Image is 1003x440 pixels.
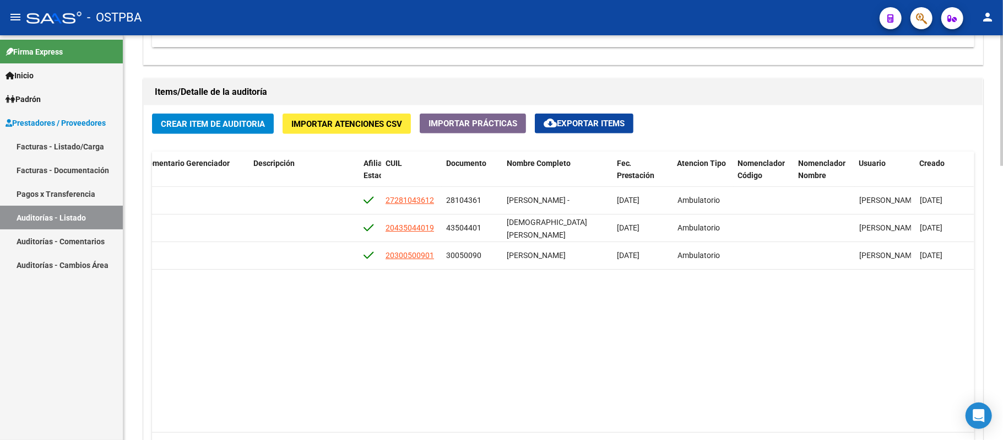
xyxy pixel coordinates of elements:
span: [DATE] [617,251,639,260]
span: Importar Prácticas [429,119,517,128]
span: Exportar Items [544,119,625,128]
button: Importar Atenciones CSV [283,114,411,134]
span: Ambulatorio [677,251,720,260]
span: 27281043612 [386,196,434,205]
span: [DATE] [617,196,639,205]
span: Comentario Gerenciador [143,159,230,168]
span: 20435044019 [386,223,434,232]
span: Usuario [859,159,886,168]
span: Nomenclador Nombre [799,159,846,180]
span: 28104361 [446,196,481,205]
datatable-header-cell: Creado [915,152,998,200]
datatable-header-cell: Descripción [249,152,359,200]
h1: Items/Detalle de la auditoría [155,83,972,101]
datatable-header-cell: Comentario Gerenciador [139,152,249,200]
span: Prestadores / Proveedores [6,117,106,129]
span: Importar Atenciones CSV [291,119,402,129]
span: [PERSON_NAME] [859,223,918,232]
span: 20300500901 [386,251,434,260]
span: Ambulatorio [677,196,720,205]
span: Crear Item de Auditoria [161,119,265,129]
span: Afiliado Estado [364,159,391,180]
span: Inicio [6,69,34,82]
button: Exportar Items [535,114,633,133]
span: Nombre Completo [507,159,571,168]
span: [DATE] [920,223,942,232]
span: 43504401 [446,223,481,232]
span: Padrón [6,93,41,105]
span: [DATE] [617,223,639,232]
span: [PERSON_NAME] [859,196,918,205]
span: Nomenclador Código [738,159,785,180]
span: Creado [920,159,945,168]
span: [PERSON_NAME] - [507,196,570,205]
span: Fec. Prestación [617,159,655,180]
datatable-header-cell: Usuario [855,152,915,200]
button: Importar Prácticas [420,114,526,133]
span: CUIL [386,159,402,168]
datatable-header-cell: Nombre Completo [502,152,612,200]
datatable-header-cell: CUIL [381,152,442,200]
span: [DATE] [920,251,942,260]
datatable-header-cell: Afiliado Estado [359,152,381,200]
mat-icon: person [981,10,994,24]
span: Atencion Tipo [677,159,727,168]
span: - OSTPBA [87,6,142,30]
span: Ambulatorio [677,223,720,232]
mat-icon: menu [9,10,22,24]
datatable-header-cell: Nomenclador Código [734,152,794,200]
span: [DEMOGRAPHIC_DATA][PERSON_NAME] [PERSON_NAME] - [507,218,587,252]
datatable-header-cell: Fec. Prestación [612,152,673,200]
span: [PERSON_NAME] [507,251,566,260]
div: Open Intercom Messenger [966,403,992,429]
datatable-header-cell: Atencion Tipo [673,152,734,200]
button: Crear Item de Auditoria [152,114,274,134]
span: Descripción [253,159,295,168]
span: Firma Express [6,46,63,58]
span: Documento [446,159,486,168]
span: [PERSON_NAME] [859,251,918,260]
mat-icon: cloud_download [544,116,557,130]
span: 30050090 [446,251,481,260]
span: [DATE] [920,196,942,205]
datatable-header-cell: Documento [442,152,502,200]
datatable-header-cell: Nomenclador Nombre [794,152,855,200]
